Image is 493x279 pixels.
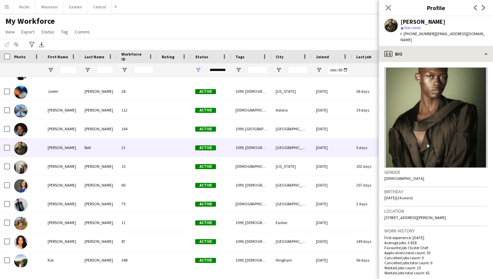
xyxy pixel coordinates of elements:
[75,29,90,35] span: Comms
[379,46,493,62] div: Bio
[312,232,352,251] div: [DATE]
[44,157,80,176] div: [PERSON_NAME]
[117,176,158,194] div: 60
[3,27,17,36] a: View
[97,66,113,74] input: Last Name Filter Input
[352,251,392,269] div: 56 days
[117,157,158,176] div: 15
[231,120,272,138] div: 1099, [GEOGRAPHIC_DATA], [DEMOGRAPHIC_DATA], South
[117,251,158,269] div: 348
[80,251,117,269] div: [PERSON_NAME]
[316,54,329,59] span: Joined
[404,25,421,30] span: Not rated
[276,67,282,73] button: Open Filter Menu
[19,27,37,36] a: Export
[85,54,104,59] span: Last Name
[61,29,68,35] span: Tag
[14,160,28,174] img: joelle kaplan
[195,164,216,169] span: Active
[14,254,28,268] img: Kat Van Buskirk
[272,232,312,251] div: [GEOGRAPHIC_DATA]
[384,208,488,214] h3: Location
[384,270,488,275] p: Worked jobs total count: 42
[379,3,493,12] h3: Profile
[80,213,117,232] div: [PERSON_NAME]
[28,41,36,49] app-action-btn: Advanced filters
[195,67,201,73] button: Open Filter Menu
[384,215,446,220] span: [STREET_ADDRESS][PERSON_NAME]
[21,29,35,35] span: Export
[44,138,80,157] div: [PERSON_NAME]
[64,0,88,13] button: Eastern
[133,66,154,74] input: Workforce ID Filter Input
[195,239,216,244] span: Active
[312,101,352,119] div: [DATE]
[14,123,28,136] img: Jaylin Randolph
[39,27,57,36] a: Status
[80,138,117,157] div: Bell
[117,195,158,213] div: 75
[195,202,216,207] span: Active
[14,0,36,13] button: Pacific
[384,250,488,255] p: Applications total count: 53
[44,232,80,251] div: [PERSON_NAME]
[121,52,146,62] span: Workforce ID
[384,228,488,234] h3: Work history
[48,54,68,59] span: First Name
[195,183,216,188] span: Active
[41,29,54,35] span: Status
[312,82,352,100] div: [DATE]
[44,251,80,269] div: Kat
[14,54,25,59] span: Photo
[14,198,28,211] img: Johnatthan Hurtado Moreno
[352,82,392,100] div: 38 days
[117,101,158,119] div: 112
[312,251,352,269] div: [DATE]
[272,195,312,213] div: [GEOGRAPHIC_DATA]
[328,66,348,74] input: Joined Filter Input
[312,157,352,176] div: [DATE]
[5,29,15,35] span: View
[80,176,117,194] div: [PERSON_NAME]
[272,251,312,269] div: Hingham
[352,157,392,176] div: 102 days
[272,176,312,194] div: [GEOGRAPHIC_DATA]
[272,138,312,157] div: [GEOGRAPHIC_DATA]
[312,213,352,232] div: [DATE]
[5,16,55,26] span: My Workforce
[195,108,216,113] span: Active
[384,240,488,245] p: Average jobs: 3.818
[272,101,312,119] div: Astoria
[384,260,488,265] p: Cancelled jobs total count: 0
[36,0,64,13] button: Mountain
[44,120,80,138] div: [PERSON_NAME]
[384,176,424,181] span: [DEMOGRAPHIC_DATA]
[384,255,488,260] p: Cancelled jobs count: 0
[14,104,28,118] img: Jared Garzia
[231,82,272,100] div: 1099, [DEMOGRAPHIC_DATA], Northeast, [US_STATE], [GEOGRAPHIC_DATA]
[231,176,272,194] div: 1099, [DEMOGRAPHIC_DATA], [GEOGRAPHIC_DATA], [GEOGRAPHIC_DATA]
[312,138,352,157] div: [DATE]
[14,235,28,249] img: Kacy Rodgers
[80,120,117,138] div: [PERSON_NAME]
[117,213,158,232] div: 11
[44,82,80,100] div: Jaelin
[384,265,488,270] p: Worked jobs count: 25
[352,176,392,194] div: 257 days
[48,67,54,73] button: Open Filter Menu
[400,19,445,25] div: [PERSON_NAME]
[356,54,371,59] span: Last job
[44,176,80,194] div: [PERSON_NAME]
[14,85,28,99] img: Jaelin Lespier
[80,157,117,176] div: [PERSON_NAME]
[88,0,112,13] button: Central
[272,213,312,232] div: Easton
[38,41,46,49] app-action-btn: Export XLSX
[195,127,216,132] span: Active
[44,213,80,232] div: [PERSON_NAME]
[272,157,312,176] div: [US_STATE]
[352,101,392,119] div: 19 days
[231,251,272,269] div: 1099, [DEMOGRAPHIC_DATA], Northeast
[231,195,272,213] div: [DEMOGRAPHIC_DATA], [US_STATE], Northeast, W2
[272,82,312,100] div: [US_STATE]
